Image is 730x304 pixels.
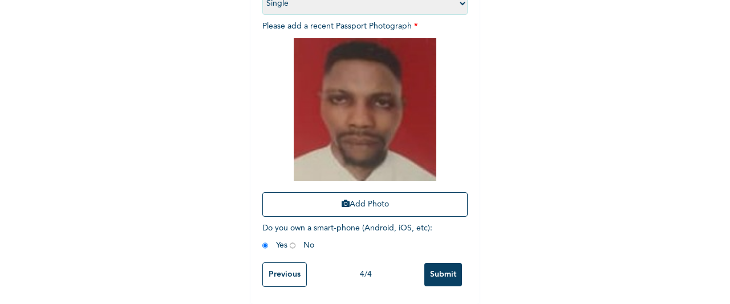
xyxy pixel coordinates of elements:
span: Do you own a smart-phone (Android, iOS, etc) : Yes No [262,224,432,249]
div: 4 / 4 [307,269,424,281]
button: Add Photo [262,192,468,217]
input: Previous [262,262,307,287]
span: Please add a recent Passport Photograph [262,22,468,222]
input: Submit [424,263,462,286]
img: Crop [294,38,436,181]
